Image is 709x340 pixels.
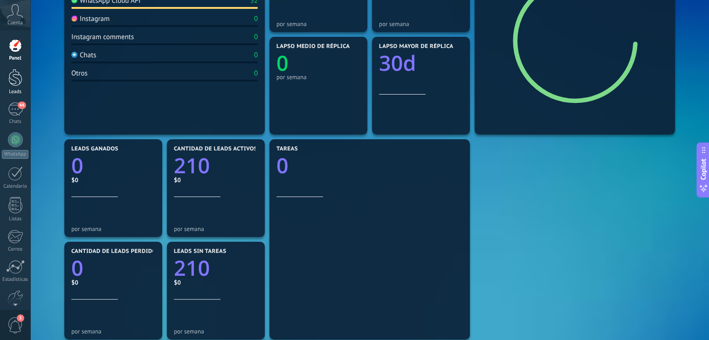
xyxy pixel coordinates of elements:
[174,248,226,255] span: Leads sin tareas
[174,328,258,335] div: por semana
[71,248,160,255] span: Cantidad de leads perdidos
[71,69,88,78] div: Otros
[18,102,26,109] span: 44
[71,254,83,282] text: 0
[71,146,118,152] span: Leads ganados
[71,52,77,58] img: Chats
[2,150,28,159] div: WhatsApp
[2,184,29,190] div: Calendario
[699,159,708,180] span: Copilot
[276,151,463,180] a: 0
[276,43,350,50] span: Lapso medio de réplica
[254,14,258,23] div: 0
[2,277,29,283] div: Estadísticas
[17,314,24,322] span: 3
[2,55,29,61] div: Panel
[379,20,463,27] div: por semana
[174,254,258,282] a: 210
[71,225,155,232] div: por semana
[71,15,77,21] img: Instagram
[71,14,110,23] div: Instagram
[276,74,360,81] div: por semana
[71,151,83,180] text: 0
[276,20,360,27] div: por semana
[254,69,258,78] div: 0
[379,43,453,50] span: Lapso mayor de réplica
[276,151,289,180] text: 0
[7,20,23,26] span: Cuenta
[174,279,258,286] div: $0
[379,49,416,77] text: 30d
[2,89,29,95] div: Leads
[254,33,258,41] div: 0
[174,176,258,184] div: $0
[71,176,155,184] div: $0
[2,216,29,222] div: Listas
[71,279,155,286] div: $0
[174,151,258,180] a: 210
[276,146,298,152] span: Tareas
[71,151,155,180] a: 0
[174,151,210,180] text: 210
[71,328,155,335] div: por semana
[379,49,463,77] a: 30d
[174,225,258,232] div: por semana
[71,51,96,60] div: Chats
[174,254,210,282] text: 210
[174,146,257,152] span: Cantidad de leads activos
[276,49,289,77] text: 0
[71,33,134,41] div: Instagram comments
[254,51,258,60] div: 0
[2,246,29,252] div: Correo
[71,254,155,282] a: 0
[2,119,29,125] div: Chats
